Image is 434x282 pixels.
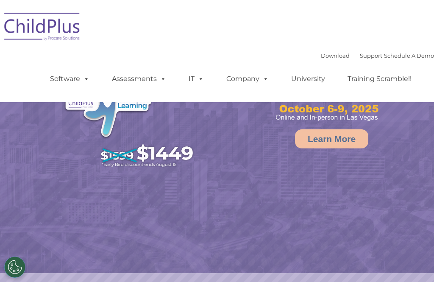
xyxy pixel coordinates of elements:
[103,70,175,87] a: Assessments
[4,257,25,278] button: Cookies Settings
[180,70,212,87] a: IT
[283,70,334,87] a: University
[218,70,277,87] a: Company
[384,52,434,59] a: Schedule A Demo
[339,70,420,87] a: Training Scramble!!
[295,129,368,148] a: Learn More
[321,52,350,59] a: Download
[321,52,434,59] font: |
[360,52,382,59] a: Support
[42,70,98,87] a: Software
